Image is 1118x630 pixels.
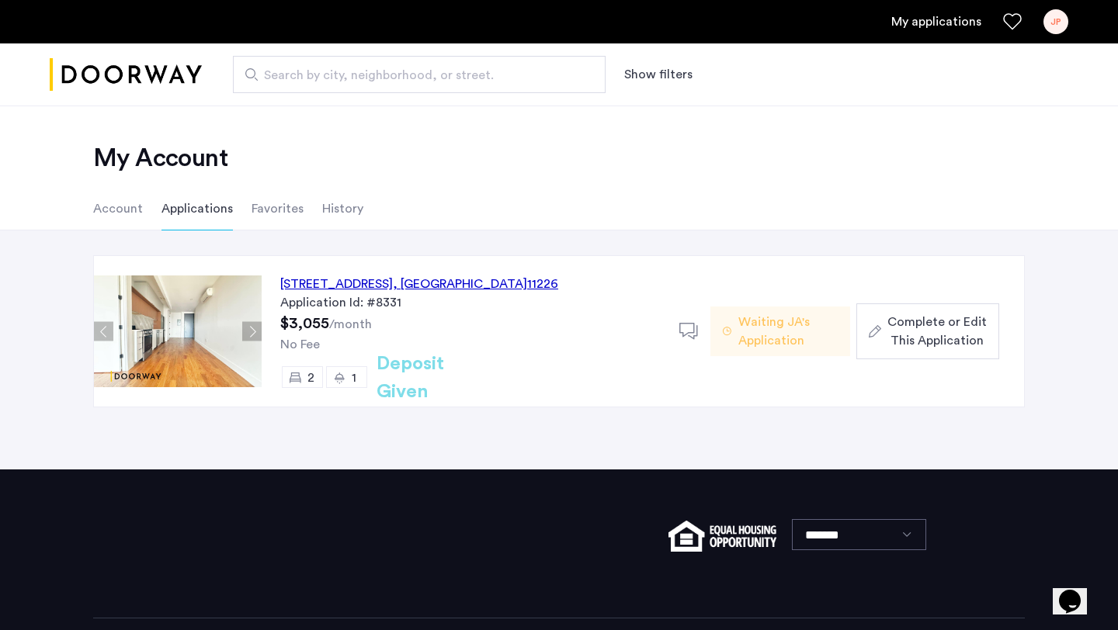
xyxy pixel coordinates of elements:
[280,293,661,312] div: Application Id: #8331
[624,65,693,84] button: Show or hide filters
[93,143,1025,174] h2: My Account
[233,56,606,93] input: Apartment Search
[93,187,143,230] li: Account
[94,322,113,341] button: Previous apartment
[329,318,372,331] sub: /month
[738,313,838,350] span: Waiting JA's Application
[668,521,776,552] img: equal-housing.png
[891,12,981,31] a: My application
[1053,568,1102,614] iframe: chat widget
[887,313,987,350] span: Complete or Edit This Application
[161,187,233,230] li: Applications
[352,372,356,384] span: 1
[1043,9,1068,34] div: JP
[307,372,314,384] span: 2
[1003,12,1022,31] a: Favorites
[377,350,500,406] h2: Deposit Given
[94,275,262,387] img: Apartment photo
[280,338,320,351] span: No Fee
[393,278,527,290] span: , [GEOGRAPHIC_DATA]
[322,187,363,230] li: History
[242,322,262,341] button: Next apartment
[264,66,562,85] span: Search by city, neighborhood, or street.
[280,316,329,331] span: $3,055
[50,46,202,104] img: logo
[50,46,202,104] a: Cazamio logo
[280,275,558,293] div: [STREET_ADDRESS] 11226
[252,187,304,230] li: Favorites
[856,303,999,359] button: button
[792,519,926,550] select: Language select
